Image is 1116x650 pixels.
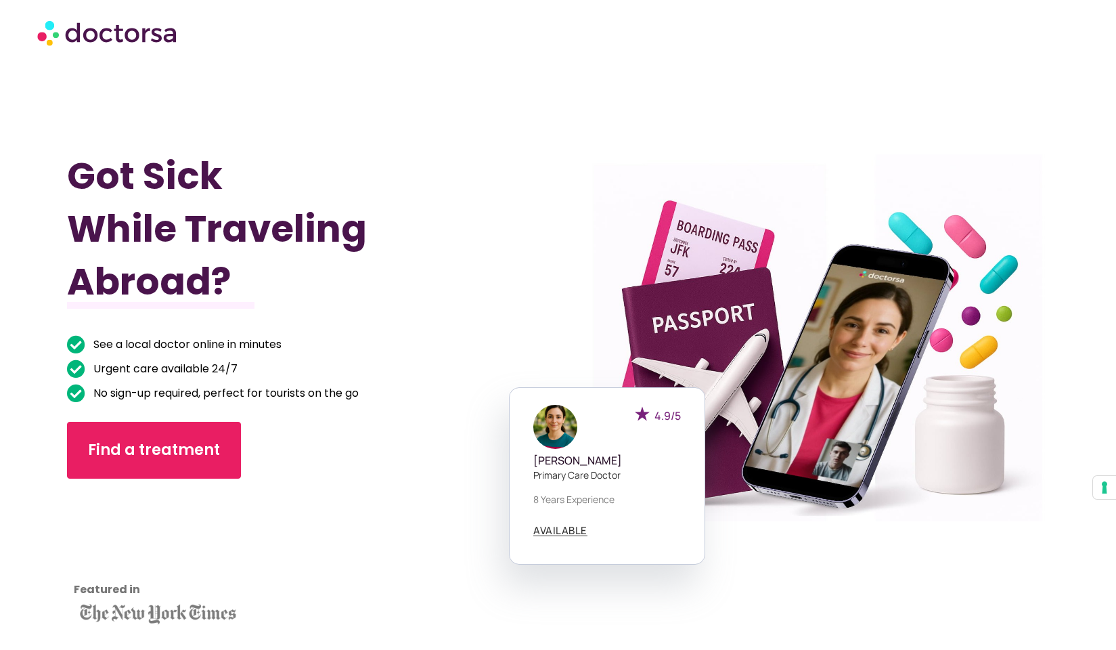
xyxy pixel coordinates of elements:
[67,422,241,479] a: Find a treatment
[74,582,140,597] strong: Featured in
[88,439,220,461] span: Find a treatment
[533,468,681,482] p: Primary care doctor
[654,408,681,423] span: 4.9/5
[1093,476,1116,499] button: Your consent preferences for tracking technologies
[74,499,196,601] iframe: Customer reviews powered by Trustpilot
[90,335,282,354] span: See a local doctor online in minutes
[67,150,485,308] h1: Got Sick While Traveling Abroad?
[533,525,587,536] a: AVAILABLE
[90,360,238,378] span: Urgent care available 24/7
[533,454,681,467] h5: [PERSON_NAME]
[533,492,681,506] p: 8 years experience
[90,384,359,403] span: No sign-up required, perfect for tourists on the go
